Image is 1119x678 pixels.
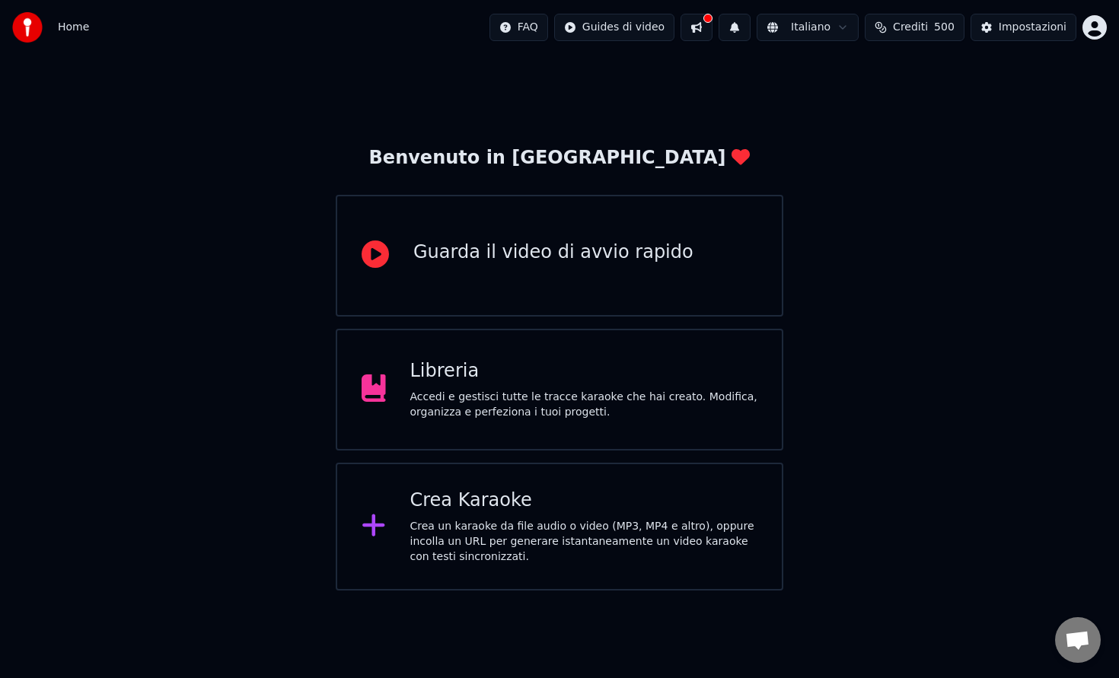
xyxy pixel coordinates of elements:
div: Accedi e gestisci tutte le tracce karaoke che hai creato. Modifica, organizza e perfeziona i tuoi... [410,390,758,420]
div: Crea un karaoke da file audio o video (MP3, MP4 e altro), oppure incolla un URL per generare ista... [410,519,758,565]
div: Guarda il video di avvio rapido [413,240,693,265]
button: FAQ [489,14,548,41]
div: Impostazioni [999,20,1066,35]
span: Crediti [893,20,928,35]
div: Benvenuto in [GEOGRAPHIC_DATA] [369,146,751,170]
img: youka [12,12,43,43]
a: Aprire la chat [1055,617,1101,663]
button: Impostazioni [971,14,1076,41]
nav: breadcrumb [58,20,89,35]
div: Crea Karaoke [410,489,758,513]
span: Home [58,20,89,35]
button: Crediti500 [865,14,964,41]
div: Libreria [410,359,758,384]
span: 500 [934,20,955,35]
button: Guides di video [554,14,674,41]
